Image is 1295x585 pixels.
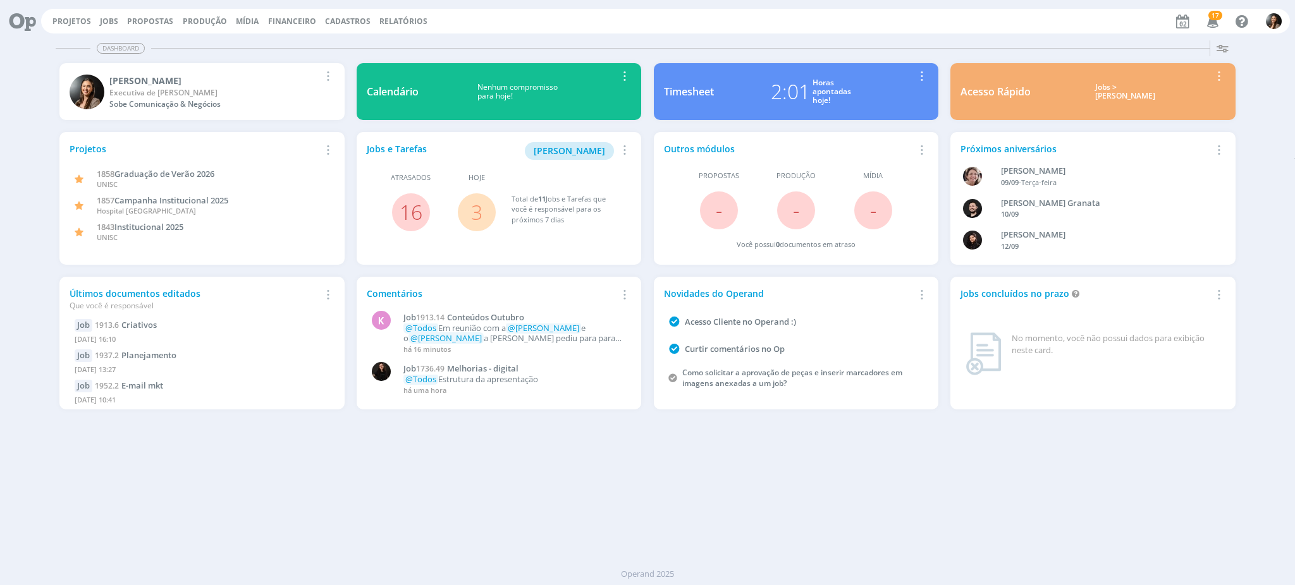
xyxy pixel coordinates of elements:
span: Melhorias - digital [447,363,519,374]
button: Propostas [123,16,177,27]
a: Projetos [52,16,91,27]
div: Bruno Corralo Granata [1001,197,1206,210]
span: - [793,196,799,224]
button: [PERSON_NAME] [525,142,614,160]
span: Hospital [GEOGRAPHIC_DATA] [97,206,196,215]
div: Horas apontadas hoje! [813,78,851,106]
span: Produção [776,171,816,181]
a: Curtir comentários no Op [685,343,785,354]
div: Sobe Comunicação & Negócios [109,99,319,110]
img: B [1266,13,1282,29]
div: Total de Jobs e Tarefas que você é responsável para os próximos 7 dias [512,194,618,226]
span: @Todos [405,373,436,385]
span: [PERSON_NAME] [534,145,605,157]
a: 1857Campanha Institucional 2025 [97,194,228,206]
span: Propostas [127,16,173,27]
a: [PERSON_NAME] [525,144,614,156]
button: Cadastros [321,16,374,27]
a: B[PERSON_NAME]Executiva de [PERSON_NAME]Sobe Comunicação & Negócios [59,63,345,120]
img: S [372,362,391,381]
span: 12/09 [1001,241,1019,251]
div: Últimos documentos editados [70,287,319,311]
a: Mídia [236,16,259,27]
a: Job1736.49Melhorias - digital [403,364,625,374]
img: A [963,167,982,186]
span: 17 [1208,11,1222,20]
div: Próximos aniversários [961,142,1210,155]
span: Hoje [469,172,485,183]
a: 1858Graduação de Verão 2026 [97,167,214,179]
div: Job [75,319,92,332]
span: 09/09 [1001,178,1019,187]
div: Projetos [70,142,319,155]
span: E-mail mkt [121,380,163,391]
a: 1952.2E-mail mkt [95,380,163,391]
button: B [1265,10,1282,32]
span: 1858 [97,168,114,179]
div: Você possui documentos em atraso [737,239,856,250]
span: 1952.2 [95,380,119,391]
img: dashboard_not_found.png [966,332,1002,375]
a: 1913.6Criativos [95,319,157,330]
div: Executiva de Contas Pleno [109,87,319,99]
div: Calendário [367,84,419,99]
span: 1843 [97,221,114,232]
span: @Todos [405,322,436,334]
div: - [1001,178,1206,188]
span: 0 [776,239,780,249]
div: Jobs concluídos no prazo [961,287,1210,300]
a: Produção [183,16,227,27]
div: Jobs e Tarefas [367,142,617,160]
span: UNISC [97,232,118,242]
img: B [963,199,982,218]
span: UNISC [97,179,118,189]
div: Job [75,380,92,392]
span: 1736.49 [416,363,445,374]
div: Aline Beatriz Jackisch [1001,165,1206,178]
span: Graduação de Verão 2026 [114,168,214,179]
div: K [372,311,391,330]
span: 1857 [97,195,114,206]
div: Jobs > [PERSON_NAME] [1040,83,1210,101]
span: 10/09 [1001,209,1019,219]
span: 1913.14 [416,312,445,323]
div: [DATE] 16:10 [75,332,329,350]
span: Cadastros [325,16,371,27]
span: Conteúdos Outubro [447,311,524,323]
p: Em reunião com a e o a [PERSON_NAME] pediu para parar essa frente [403,323,625,343]
span: Terça-feira [1021,178,1057,187]
button: Mídia [232,16,262,27]
div: Comentários [367,287,617,300]
div: Beatriz Luchese [109,74,319,87]
span: há 16 minutos [403,344,451,354]
div: Que você é responsável [70,300,319,311]
span: 11 [538,194,546,203]
span: - [716,196,722,224]
a: 3 [471,198,482,226]
a: Acesso Cliente no Operand :) [685,316,796,327]
a: Relatórios [379,16,427,27]
a: Job1913.14Conteúdos Outubro [403,313,625,323]
p: Estrutura da apresentação [403,375,625,385]
span: 1937.2 [95,350,119,361]
a: 1843Institucional 2025 [97,220,183,232]
img: L [963,231,982,250]
button: Projetos [49,16,95,27]
div: Acesso Rápido [961,84,1031,99]
button: 17 [1199,10,1225,33]
button: Produção [179,16,231,27]
span: Institucional 2025 [114,221,183,232]
span: @[PERSON_NAME] [410,332,482,344]
span: Atrasados [391,172,431,183]
span: 1913.6 [95,320,119,330]
span: há uma hora [403,385,446,395]
div: Timesheet [664,84,714,99]
div: Luana da Silva de Andrade [1001,229,1206,241]
span: Campanha Institucional 2025 [114,195,228,206]
img: B [70,75,104,109]
button: Jobs [96,16,122,27]
span: Dashboard [97,43,145,54]
div: [DATE] 10:41 [75,392,329,411]
div: [DATE] 13:27 [75,362,329,380]
div: Job [75,349,92,362]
